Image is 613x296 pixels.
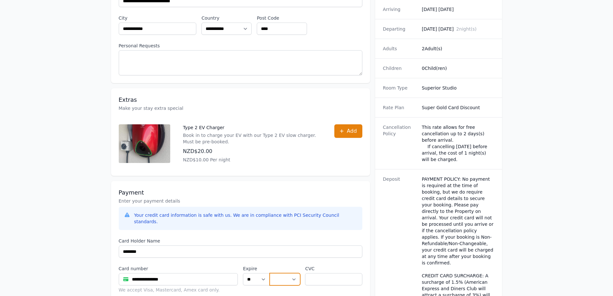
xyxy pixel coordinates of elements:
[257,15,307,21] label: Post Code
[119,15,197,21] label: City
[119,105,362,111] p: Make your stay extra special
[383,26,417,32] dt: Departing
[305,265,362,272] label: CVC
[119,238,362,244] label: Card Holder Name
[383,124,417,163] dt: Cancellation Policy
[201,15,252,21] label: Country
[119,265,238,272] label: Card number
[334,124,362,138] button: Add
[383,65,417,72] dt: Children
[422,104,495,111] dd: Super Gold Card Discount
[383,45,417,52] dt: Adults
[119,43,362,49] label: Personal Requests
[119,124,170,163] img: Type 2 EV Charger
[422,65,495,72] dd: 0 Child(ren)
[183,124,321,131] p: Type 2 EV Charger
[422,85,495,91] dd: Superior Studio
[119,287,238,293] div: We accept Visa, Mastercard, Amex card only.
[383,6,417,13] dt: Arriving
[422,26,495,32] dd: [DATE] [DATE]
[119,189,362,196] h3: Payment
[383,104,417,111] dt: Rate Plan
[134,212,357,225] div: Your credit card information is safe with us. We are in compliance with PCI Security Council stan...
[183,157,321,163] p: NZD$10.00 Per night
[270,265,300,272] label: .
[456,26,477,32] span: 2 night(s)
[119,96,362,104] h3: Extras
[347,127,357,135] span: Add
[422,6,495,13] dd: [DATE] [DATE]
[383,85,417,91] dt: Room Type
[183,132,321,145] p: Book in to charge your EV with our Type 2 EV slow charger. Must be pre-booked.
[422,45,495,52] dd: 2 Adult(s)
[422,124,495,163] div: This rate allows for free cancellation up to 2 days(s) before arrival. If cancelling [DATE] befor...
[183,148,321,155] p: NZD$20.00
[119,198,362,204] p: Enter your payment details
[243,265,270,272] label: Expire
